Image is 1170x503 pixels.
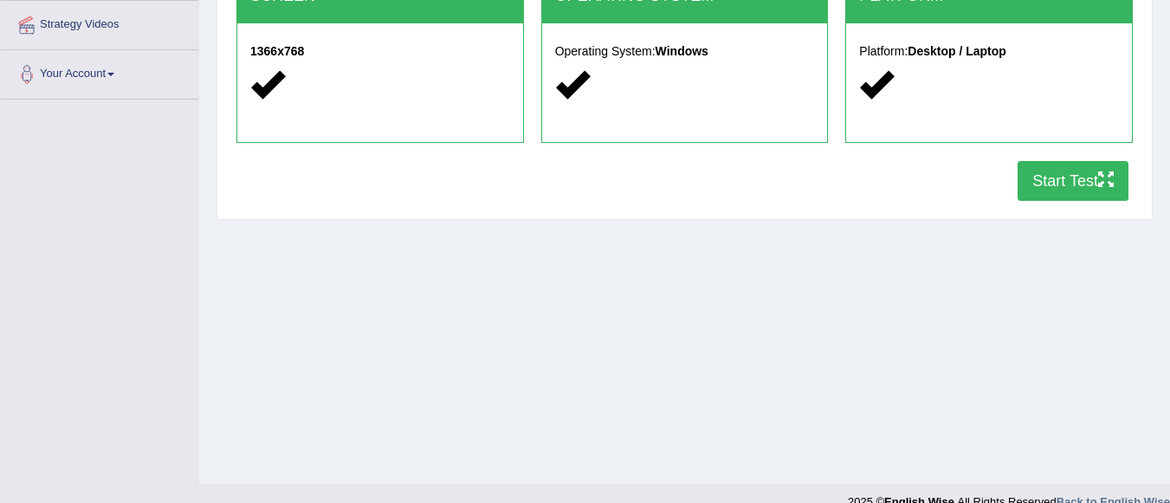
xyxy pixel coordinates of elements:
button: Start Test [1018,161,1128,201]
strong: 1366x768 [250,44,304,58]
strong: Windows [656,44,708,58]
a: Your Account [1,50,198,94]
h5: Platform: [859,45,1119,58]
h5: Operating System: [555,45,815,58]
a: Strategy Videos [1,1,198,44]
strong: Desktop / Laptop [908,44,1006,58]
